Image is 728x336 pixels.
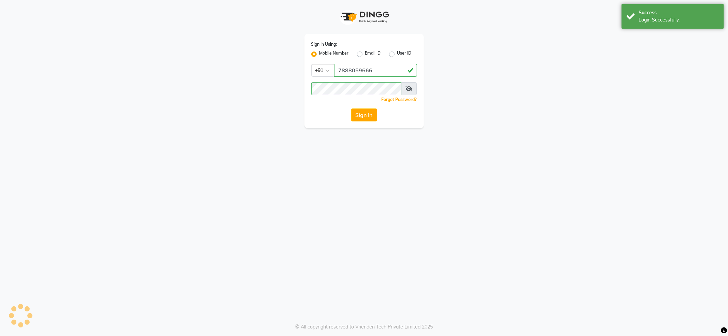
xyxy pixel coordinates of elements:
button: Sign In [351,108,377,121]
label: User ID [397,50,412,58]
input: Username [311,82,401,95]
img: logo1.svg [337,7,391,27]
label: Sign In Using: [311,41,337,47]
div: Success [639,9,719,16]
label: Email ID [365,50,381,58]
label: Mobile Number [319,50,349,58]
a: Forgot Password? [382,97,417,102]
div: Login Successfully. [639,16,719,24]
input: Username [334,64,417,77]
